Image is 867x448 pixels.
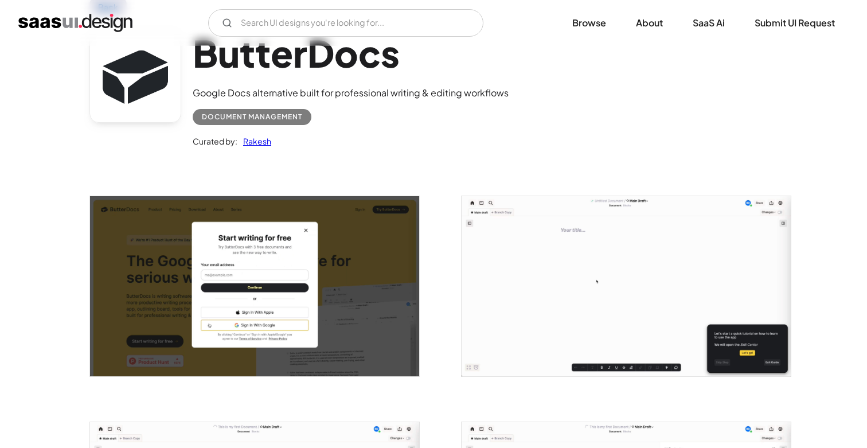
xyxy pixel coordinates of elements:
[90,196,419,376] a: open lightbox
[208,9,483,37] form: Email Form
[90,196,419,376] img: 6629d934396f0a9dedf0f1e9_Signup.jpg
[462,196,791,376] a: open lightbox
[193,134,237,148] div: Curated by:
[237,134,271,148] a: Rakesh
[193,86,509,100] div: Google Docs alternative built for professional writing & editing workflows
[193,31,509,75] h1: ButterDocs
[18,14,132,32] a: home
[462,196,791,376] img: 6629d9349e6d6725b480e5c3_Home%20Screen.jpg
[622,10,677,36] a: About
[208,9,483,37] input: Search UI designs you're looking for...
[559,10,620,36] a: Browse
[741,10,849,36] a: Submit UI Request
[679,10,739,36] a: SaaS Ai
[202,110,302,124] div: Document Management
